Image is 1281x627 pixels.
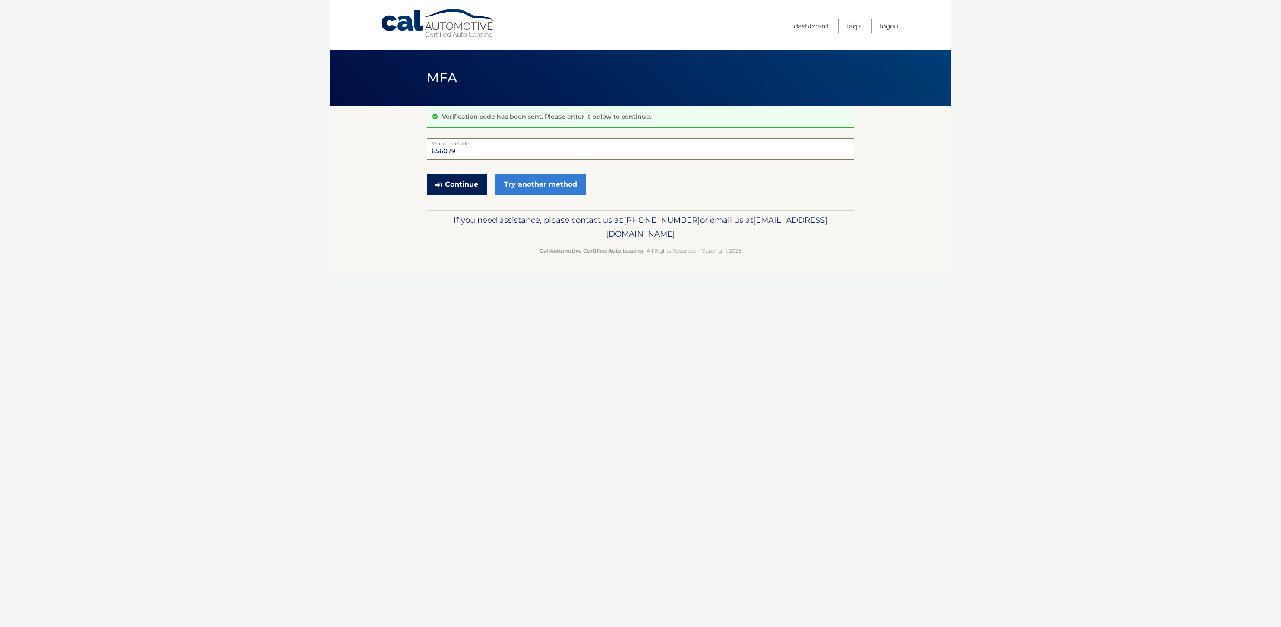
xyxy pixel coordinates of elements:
span: [PHONE_NUMBER] [624,215,700,225]
label: Verification Code [427,138,854,145]
span: [EMAIL_ADDRESS][DOMAIN_NAME] [606,215,827,239]
strong: Cal Automotive Certified Auto Leasing [540,247,643,254]
a: Cal Automotive [380,9,497,39]
p: If you need assistance, please contact us at: or email us at [432,213,849,241]
p: Verification code has been sent. Please enter it below to continue. [442,113,651,120]
a: Dashboard [794,19,828,33]
p: - All Rights Reserved - Copyright 2025 [432,246,849,255]
a: Try another method [495,174,586,195]
a: FAQ's [847,19,861,33]
button: Continue [427,174,487,195]
a: Logout [880,19,901,33]
input: Verification Code [427,138,854,160]
span: MFA [427,70,457,85]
